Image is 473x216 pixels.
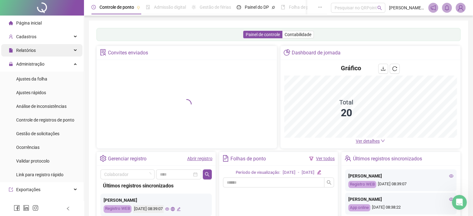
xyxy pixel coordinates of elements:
span: Painel de controle [246,32,280,37]
a: Abrir registro [187,156,212,161]
span: down [381,139,385,143]
div: [DATE] [302,169,314,176]
span: dashboard [237,5,241,9]
a: Ver detalhes down [356,139,385,144]
span: Controle de ponto [100,5,134,10]
div: Últimos registros sincronizados [103,182,209,190]
span: Validar protocolo [16,159,49,163]
div: Últimos registros sincronizados [353,154,422,164]
span: eye [449,174,453,178]
span: edit [317,170,321,174]
span: Integrações [16,201,39,206]
div: Período de visualização: [236,169,280,176]
span: Admissão digital [154,5,186,10]
span: search [205,172,210,177]
span: search [377,6,382,10]
span: Controle de registros de ponto [16,117,74,122]
span: global [171,207,175,211]
div: - [298,169,299,176]
div: [PERSON_NAME] [104,197,209,204]
span: home [9,21,13,25]
span: book [281,5,285,9]
span: Folha de pagamento [289,5,329,10]
span: Contabilidade [285,32,311,37]
div: [DATE] [283,169,295,176]
div: Registro WEB [348,181,376,188]
span: Exportações [16,187,40,192]
span: sun [192,5,196,9]
span: loading [147,172,152,177]
span: pushpin [271,6,275,9]
div: Gerenciar registro [108,154,146,164]
span: [PERSON_NAME] Advogados [389,4,424,11]
span: download [381,66,386,71]
div: Registro WEB [104,205,132,213]
span: export [9,187,13,192]
span: eye [165,207,169,211]
span: loading [180,97,194,111]
span: Ajustes rápidos [16,90,46,95]
span: Ajustes da folha [16,76,47,81]
div: Dashboard de jornada [292,48,341,58]
h4: Gráfico [341,64,361,72]
span: team [345,155,351,162]
img: 83770 [456,3,465,12]
span: lock [9,62,13,66]
div: [DATE] 08:38:22 [348,204,453,211]
span: Ocorrências [16,145,39,150]
div: [PERSON_NAME] [348,196,453,203]
span: user-add [9,34,13,39]
div: [DATE] 08:39:07 [348,181,453,188]
span: eye [449,197,453,201]
span: left [66,206,70,211]
div: App online [348,204,370,211]
span: Link para registro rápido [16,172,63,177]
span: notification [430,5,436,11]
span: Análise de inconsistências [16,104,67,109]
span: edit [177,207,181,211]
span: file [9,48,13,53]
iframe: Intercom live chat [452,195,467,210]
span: pie-chart [284,49,290,56]
span: file-text [222,155,229,162]
span: setting [100,155,106,162]
span: linkedin [23,205,29,211]
span: filter [309,156,313,161]
span: bell [444,5,450,11]
div: [DATE] 08:39:07 [133,205,164,213]
span: reload [392,66,397,71]
span: pushpin [137,6,140,9]
span: clock-circle [91,5,96,9]
div: Convites enviados [108,48,148,58]
span: file-done [146,5,150,9]
span: search [327,180,332,185]
span: facebook [14,205,20,211]
span: Relatórios [16,48,36,53]
span: Página inicial [16,21,42,25]
span: ellipsis [318,5,322,9]
span: instagram [32,205,39,211]
span: Painel do DP [245,5,269,10]
span: Administração [16,62,44,67]
div: Folhas de ponto [230,154,266,164]
span: Gestão de solicitações [16,131,59,136]
span: Gestão de férias [200,5,231,10]
span: Cadastros [16,34,36,39]
a: Ver todos [316,156,335,161]
span: solution [100,49,106,56]
div: [PERSON_NAME] [348,172,453,179]
span: Ver detalhes [356,139,380,144]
